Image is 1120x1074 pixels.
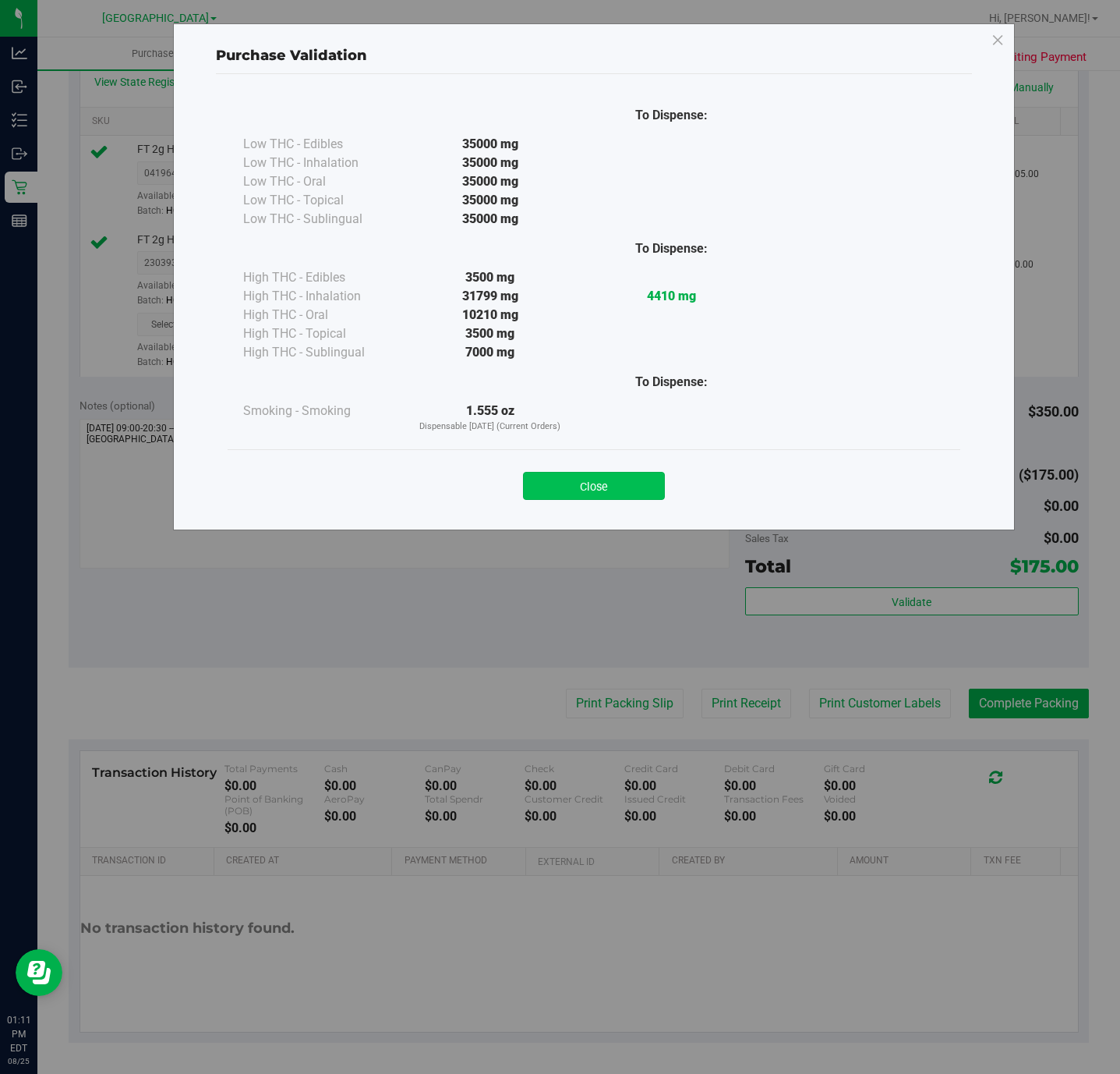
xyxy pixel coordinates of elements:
iframe: Resource center [16,949,62,996]
p: Dispensable [DATE] (Current Orders) [399,420,581,434]
div: To Dispense: [581,239,762,258]
div: 35000 mg [399,210,581,229]
div: 1.555 oz [399,402,581,434]
div: High THC - Topical [243,324,399,343]
div: Low THC - Topical [243,191,399,210]
div: 35000 mg [399,172,581,191]
span: Purchase Validation [216,47,367,64]
div: 3500 mg [399,324,581,343]
div: 35000 mg [399,154,581,172]
div: To Dispense: [581,106,762,125]
div: High THC - Edibles [243,268,399,287]
div: 10210 mg [399,306,581,324]
div: To Dispense: [581,373,762,392]
div: 35000 mg [399,135,581,154]
div: Low THC - Sublingual [243,210,399,229]
div: Low THC - Oral [243,172,399,191]
div: 31799 mg [399,287,581,306]
strong: 4410 mg [647,289,696,303]
button: Close [523,472,665,500]
div: 3500 mg [399,268,581,287]
div: High THC - Inhalation [243,287,399,306]
div: Low THC - Inhalation [243,154,399,172]
div: Smoking - Smoking [243,402,399,420]
div: High THC - Oral [243,306,399,324]
div: Low THC - Edibles [243,135,399,154]
div: High THC - Sublingual [243,343,399,362]
div: 35000 mg [399,191,581,210]
div: 7000 mg [399,343,581,362]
